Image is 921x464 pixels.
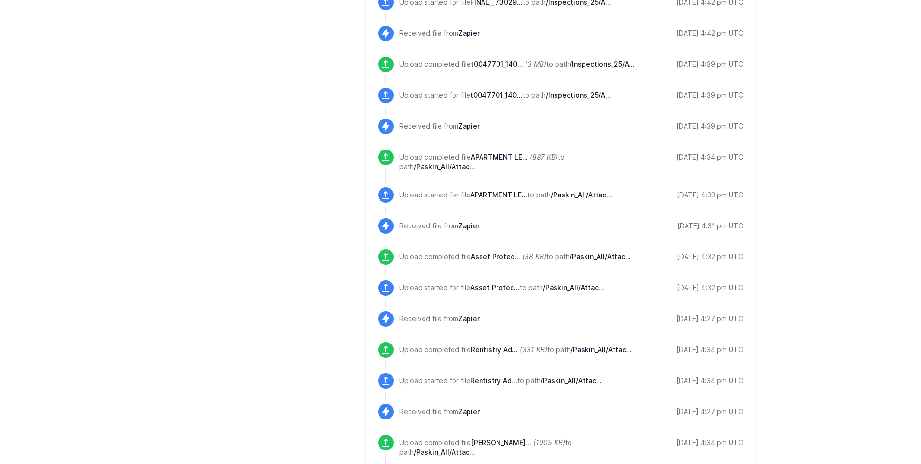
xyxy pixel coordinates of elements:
[676,60,743,69] div: [DATE] 4:39 pm UTC
[676,407,743,417] div: [DATE] 4:27 pm UTC
[458,122,480,130] span: Zapier
[399,376,602,386] p: Upload started for file to path
[399,29,480,38] p: Received file from
[414,448,475,456] span: /Paskin_All/Attachment
[399,90,611,100] p: Upload started for file to path
[676,376,743,386] div: [DATE] 4:34 pm UTC
[458,29,480,37] span: Zapier
[676,438,743,448] div: [DATE] 4:34 pm UTC
[677,252,743,262] div: [DATE] 4:32 pm UTC
[530,153,558,161] i: (887 KB)
[399,283,604,293] p: Upload started for file to path
[399,438,640,457] p: Upload completed file to path
[541,376,602,385] span: /Paskin_All/Attachment
[570,345,632,354] span: /Paskin_All/Attachment
[470,91,523,99] span: t0047701_1405jay_203.pdf
[471,60,523,68] span: t0047701_1405jay_203.pdf
[399,152,640,172] p: Upload completed file to path
[676,29,743,38] div: [DATE] 4:42 pm UTC
[543,284,604,292] span: /Paskin_All/Attachment
[551,191,612,199] span: /Paskin_All/Attachment
[399,345,632,355] p: Upload completed file to path
[471,345,518,354] span: Rentistry Addendum - Lease 4-11-2025 to 4-10-2026_73547.pdf
[458,222,480,230] span: Zapier
[470,191,527,199] span: APARTMENT LEASE FORM - Lease 5-5-2025 to 5-4-2026_75341.pdf
[399,407,480,417] p: Received file from
[522,253,546,261] i: (38 KB)
[458,314,480,323] span: Zapier
[458,407,480,416] span: Zapier
[676,314,743,324] div: [DATE] 4:27 pm UTC
[399,221,480,231] p: Received file from
[677,283,743,293] div: [DATE] 4:32 pm UTC
[676,121,743,131] div: [DATE] 4:39 pm UTC
[414,163,475,171] span: /Paskin_All/Attachment
[676,152,743,162] div: [DATE] 4:34 pm UTC
[570,253,631,261] span: /Paskin_All/Attachment
[677,221,743,231] div: [DATE] 4:31 pm UTC
[533,438,565,447] i: (1005 KB)
[676,345,743,355] div: [DATE] 4:34 pm UTC
[520,345,547,354] i: (331 KB)
[470,284,520,292] span: Asset Protect - Lease 4-11-2025 to 4-10-2026_73199.pdf
[399,252,631,262] p: Upload completed file to path
[399,121,480,131] p: Received file from
[546,91,611,99] span: /Inspections_25/Attachment
[471,253,520,261] span: Asset Protect - Lease 4-11-2025 to 4-10-2026_73199.pdf
[525,60,546,68] i: (3 MB)
[677,190,743,200] div: [DATE] 4:33 pm UTC
[471,153,528,161] span: APARTMENT LEASE FORM - Lease 5-5-2025 to 5-4-2026_75341.pdf
[570,60,635,68] span: /Inspections_25/Attachment
[399,314,480,324] p: Received file from
[676,90,743,100] div: [DATE] 4:39 pm UTC
[399,60,635,69] p: Upload completed file to path
[399,190,612,200] p: Upload started for file to path
[470,376,517,385] span: Rentistry Addendum - Lease 4-11-2025 to 4-10-2026_73547.pdf
[471,438,531,447] span: Gabriela Alfaro Argumedo_63792.pdf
